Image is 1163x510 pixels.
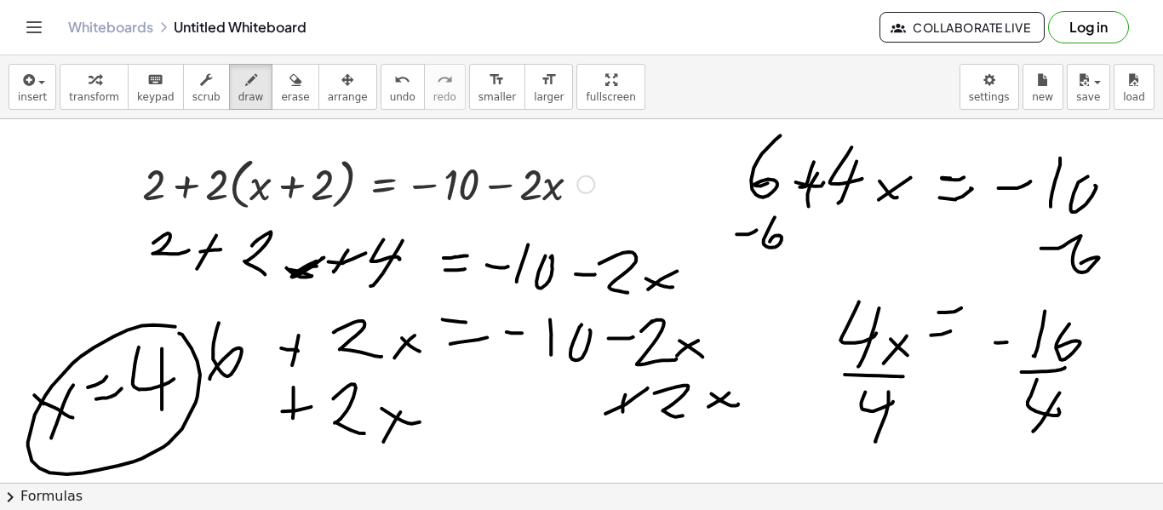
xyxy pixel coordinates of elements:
span: draw [238,91,264,103]
button: Log in [1048,11,1129,43]
span: insert [18,91,47,103]
span: smaller [478,91,516,103]
button: format_sizelarger [524,64,573,110]
button: load [1114,64,1154,110]
i: redo [437,70,453,90]
span: new [1032,91,1053,103]
span: keypad [137,91,175,103]
i: format_size [489,70,505,90]
span: save [1076,91,1100,103]
span: redo [433,91,456,103]
a: Whiteboards [68,19,153,36]
button: transform [60,64,129,110]
button: fullscreen [576,64,645,110]
button: new [1023,64,1063,110]
button: erase [272,64,318,110]
span: arrange [328,91,368,103]
button: save [1067,64,1110,110]
span: fullscreen [586,91,635,103]
button: Toggle navigation [20,14,48,41]
i: format_size [541,70,557,90]
button: scrub [183,64,230,110]
span: larger [534,91,564,103]
span: Collaborate Live [894,20,1030,35]
span: load [1123,91,1145,103]
span: erase [281,91,309,103]
i: undo [394,70,410,90]
span: settings [969,91,1010,103]
button: settings [960,64,1019,110]
span: scrub [192,91,221,103]
button: redoredo [424,64,466,110]
button: undoundo [381,64,425,110]
button: arrange [318,64,377,110]
i: keyboard [147,70,163,90]
button: keyboardkeypad [128,64,184,110]
button: draw [229,64,273,110]
button: format_sizesmaller [469,64,525,110]
span: undo [390,91,415,103]
button: Collaborate Live [879,12,1045,43]
button: insert [9,64,56,110]
span: transform [69,91,119,103]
